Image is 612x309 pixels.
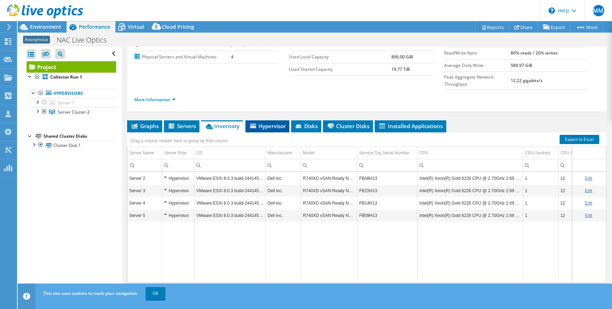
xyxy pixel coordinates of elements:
[444,50,510,57] label: Read/Write Ratio
[266,147,301,159] td: Manufacturer Column
[418,159,523,171] td: Column CPU, Filter cell
[162,159,194,171] td: Column Server Role, Filter cell
[194,209,266,222] td: Column OS, Value VMware ESXi 8.0.3 build-24414501
[23,36,50,44] span: Anonymous
[127,147,162,159] td: Server Name Column
[585,213,592,218] a: Edit
[164,149,186,157] div: Server Role
[523,184,559,197] td: Column CPU Sockets, Value 1
[303,149,314,157] div: Model
[570,22,603,33] a: More
[559,159,590,171] td: Column CPU Cores, Filter cell
[267,149,293,157] div: Manufacturer
[266,159,301,171] td: Column Manufacturer, Filter cell
[27,89,116,98] a: Hypervisors
[419,149,428,157] div: CPU
[525,149,550,157] div: CPU Sockets
[129,136,230,146] div: Drag a column header here to group by that column
[559,184,590,197] td: Column CPU Cores, Value 12
[162,147,194,159] td: Server Role Column
[266,209,301,222] td: Column Manufacturer, Value Dell Inc.
[127,197,162,209] td: Column Server Name, Value Server 4
[127,184,162,197] td: Column Server Name, Value Server 3
[162,23,194,30] span: Cloud Pricing
[359,149,410,157] div: Service Tag Serial Number
[196,149,202,157] div: OS
[58,100,74,106] span: Server 1
[511,50,558,56] b: 80% reads / 20% writes
[79,23,110,30] span: Performance
[205,122,239,130] span: Inventory
[418,184,523,197] td: Column CPU, Value Intel(R) Xeon(R) Gold 6226 CPU @ 2.70GHz 2.69 GHz
[127,172,162,184] td: Column Server Name, Value Server 2
[357,172,418,184] td: Column Service Tag Serial Number, Value FB08H13
[131,122,159,130] span: Graphs
[127,209,162,222] td: Column Server Name, Value Server 5
[301,209,357,222] td: Column Model, Value R740XD vSAN Ready Node
[44,132,116,141] div: Shared Cluster Disks
[585,201,592,206] a: Edit
[162,184,194,197] td: Column Server Role, Value Hypervisor
[164,211,192,220] div: Hypervisor
[357,147,418,159] td: Service Tag Serial Number Column
[418,172,523,184] td: Column CPU, Value Intel(R) Xeon(R) Gold 6226 CPU @ 2.70GHz 2.69 GHz
[194,147,266,159] td: OS Column
[164,174,192,183] div: Hypervisor
[50,74,82,80] b: Collector Run 1
[168,122,196,130] span: Servers
[266,184,301,197] td: Column Manufacturer, Value Dell Inc.
[127,159,162,171] td: Column Server Name, Filter cell
[357,159,418,171] td: Column Service Tag Serial Number, Filter cell
[289,53,391,61] label: Used Local Capacity
[164,187,192,195] div: Hypervisor
[194,184,266,197] td: Column OS, Value VMware ESXi 8.0.3 build-24414501
[194,172,266,184] td: Column OS, Value VMware ESXi 8.0.3 build-24414501
[134,53,231,61] label: Physical Servers and Virtual Machines
[27,107,116,116] a: Server Cluster 2
[444,62,510,69] label: Average Daily Write
[194,159,266,171] td: Column OS, Filter cell
[585,188,592,193] a: Edit
[391,66,410,72] b: 19.77 TiB
[289,66,391,73] label: Used Shared Capacity
[301,147,357,159] td: Model Column
[266,172,301,184] td: Column Manufacturer, Value Dell Inc.
[475,22,509,33] a: Reports
[127,132,606,283] div: Data grid
[511,78,543,84] b: 12.22 gigabits/s
[134,97,176,103] a: More Information
[357,184,418,197] td: Column Service Tag Serial Number, Value FB15H13
[523,209,559,222] td: Column CPU Sockets, Value 1
[444,74,510,88] label: Peak Aggregate Network Throughput
[301,159,357,171] td: Column Model, Filter cell
[231,54,233,60] b: 4
[146,287,165,300] a: OK
[559,209,590,222] td: Column CPU Cores, Value 12
[128,23,144,30] span: Virtual
[418,197,523,209] td: Column CPU, Value Intel(R) Xeon(R) Gold 6226 CPU @ 2.70GHz 2.69 GHz
[129,149,154,157] div: Server Name
[27,73,116,82] a: Collector Run 1
[538,22,571,33] a: Export
[523,197,559,209] td: Column CPU Sockets, Value 1
[295,122,318,130] span: Disks
[27,98,116,107] a: Server 1
[327,122,369,130] span: Cluster Disks
[162,209,194,222] td: Column Server Role, Value Hypervisor
[511,62,532,68] b: 589.97 GiB
[391,54,413,60] b: 896.00 GiB
[194,197,266,209] td: Column OS, Value VMware ESXi 8.0.3 build-24414501
[378,122,443,130] span: Installed Applications
[231,41,273,47] b: [DATE] 14:58 (-04:00)
[162,172,194,184] td: Column Server Role, Value Hypervisor
[162,197,194,209] td: Column Server Role, Value Hypervisor
[418,147,523,159] td: CPU Column
[559,147,590,159] td: CPU Cores Column
[301,197,357,209] td: Column Model, Value R740XD vSAN Ready Node
[559,197,590,209] td: Column CPU Cores, Value 12
[27,61,116,73] a: Project
[585,176,592,181] a: Edit
[509,22,538,33] a: Share
[27,141,116,150] a: Cluster Disk 1
[164,199,192,207] div: Hypervisor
